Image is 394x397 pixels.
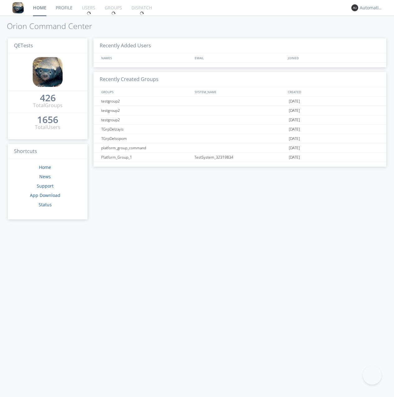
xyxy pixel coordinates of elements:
a: Support [37,183,54,189]
div: EMAIL [193,53,287,62]
a: testgroup2[DATE] [93,115,386,125]
h3: Shortcuts [8,144,88,159]
div: 1656 [37,117,58,123]
a: Home [39,164,51,170]
div: TestSystem_32319834 [193,153,287,162]
div: CREATED [286,87,380,96]
a: Status [39,202,52,208]
span: [DATE] [289,97,300,106]
div: testgroup2 [100,106,192,115]
img: 8ff700cf5bab4eb8a436322861af2272 [12,2,24,13]
div: TGrpDelzayis [100,125,192,134]
a: News [39,174,51,179]
a: Platform_Group_1TestSystem_32319834[DATE] [93,153,386,162]
span: [DATE] [289,125,300,134]
span: QETests [14,42,33,49]
a: 426 [40,95,56,102]
div: testgroup2 [100,115,192,124]
span: [DATE] [289,106,300,115]
h3: Recently Created Groups [93,72,386,87]
a: 1656 [37,117,58,124]
a: platform_group_command[DATE] [93,143,386,153]
span: [DATE] [289,143,300,153]
div: Automation+0004 [360,5,383,11]
img: 8ff700cf5bab4eb8a436322861af2272 [33,57,63,87]
div: Total Users [35,124,60,131]
div: testgroup2 [100,97,192,106]
span: [DATE] [289,134,300,143]
div: JOINED [286,53,380,62]
div: Total Groups [33,102,63,109]
div: platform_group_command [100,143,192,152]
a: testgroup2[DATE] [93,106,386,115]
img: spin.svg [140,11,144,16]
a: TGrpDelsspom[DATE] [93,134,386,143]
a: App Download [30,192,60,198]
span: [DATE] [289,115,300,125]
img: spin.svg [87,11,91,16]
div: SYSTEM_NAME [193,87,287,96]
div: GROUPS [100,87,191,96]
iframe: Toggle Customer Support [363,366,382,385]
div: 426 [40,95,56,101]
a: testgroup2[DATE] [93,97,386,106]
h3: Recently Added Users [93,38,386,54]
img: 373638.png [351,4,358,11]
div: NAMES [100,53,191,62]
div: TGrpDelsspom [100,134,192,143]
span: [DATE] [289,153,300,162]
a: TGrpDelzayis[DATE] [93,125,386,134]
div: Platform_Group_1 [100,153,192,162]
img: spin.svg [111,11,116,16]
